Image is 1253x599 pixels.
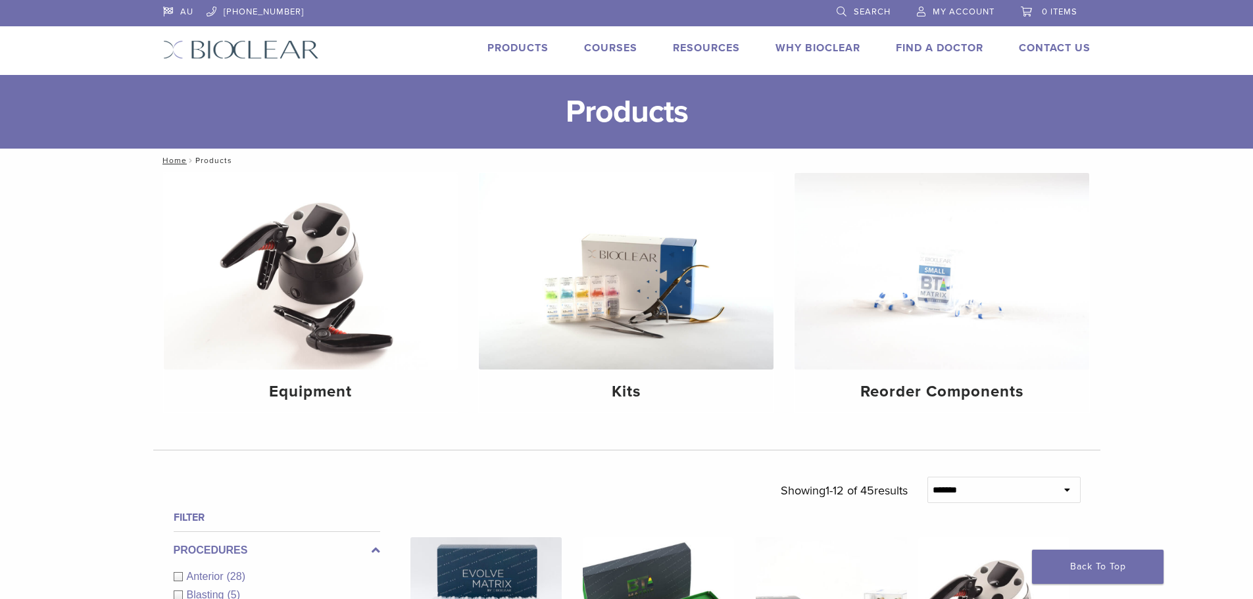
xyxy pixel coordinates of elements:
[489,380,763,404] h4: Kits
[1019,41,1091,55] a: Contact Us
[187,157,195,164] span: /
[781,477,908,504] p: Showing results
[795,173,1089,412] a: Reorder Components
[174,542,380,558] label: Procedures
[933,7,995,17] span: My Account
[795,173,1089,370] img: Reorder Components
[1032,550,1164,584] a: Back To Top
[174,380,448,404] h4: Equipment
[479,173,774,412] a: Kits
[479,173,774,370] img: Kits
[174,510,380,525] h4: Filter
[825,483,874,498] span: 1-12 of 45
[896,41,983,55] a: Find A Doctor
[163,40,319,59] img: Bioclear
[673,41,740,55] a: Resources
[227,571,245,582] span: (28)
[159,156,187,165] a: Home
[775,41,860,55] a: Why Bioclear
[164,173,458,370] img: Equipment
[854,7,891,17] span: Search
[584,41,637,55] a: Courses
[805,380,1079,404] h4: Reorder Components
[1042,7,1077,17] span: 0 items
[164,173,458,412] a: Equipment
[187,571,227,582] span: Anterior
[153,149,1100,172] nav: Products
[487,41,549,55] a: Products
